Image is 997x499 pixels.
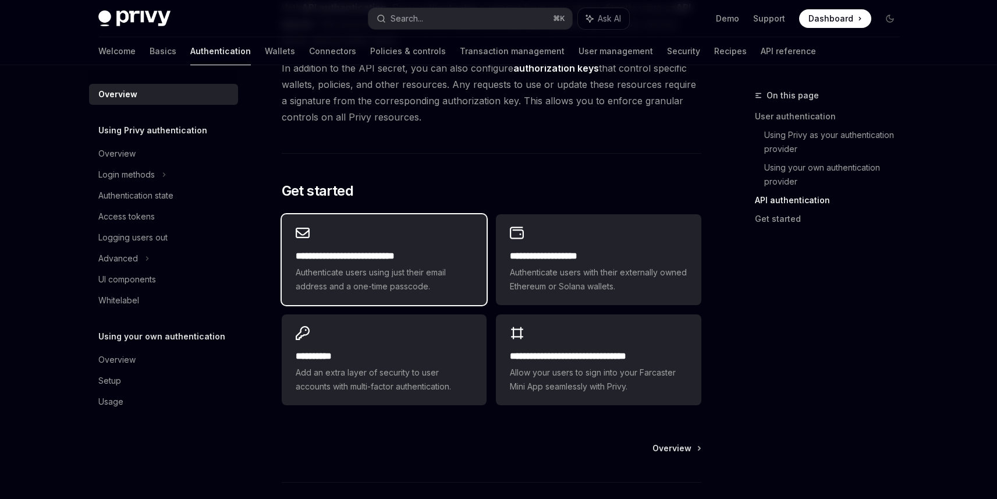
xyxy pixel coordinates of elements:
a: UI components [89,269,238,290]
div: Access tokens [98,210,155,224]
span: Authenticate users using just their email address and a one-time passcode. [296,266,473,293]
div: Whitelabel [98,293,139,307]
a: **** **** **** ****Authenticate users with their externally owned Ethereum or Solana wallets. [496,214,701,305]
span: Add an extra layer of security to user accounts with multi-factor authentication. [296,366,473,394]
a: Transaction management [460,37,565,65]
a: Setup [89,370,238,391]
div: Advanced [98,252,138,266]
a: Whitelabel [89,290,238,311]
div: Usage [98,395,123,409]
div: Setup [98,374,121,388]
a: Authentication [190,37,251,65]
div: Authentication state [98,189,173,203]
a: Get started [755,210,909,228]
div: UI components [98,272,156,286]
div: Logging users out [98,231,168,245]
span: Overview [652,443,691,454]
a: Overview [89,143,238,164]
div: Overview [98,147,136,161]
a: Using your own authentication provider [764,158,909,191]
a: Support [753,13,785,24]
a: Recipes [714,37,747,65]
button: Search...⌘K [368,8,572,29]
span: Allow your users to sign into your Farcaster Mini App seamlessly with Privy. [510,366,687,394]
button: Toggle dark mode [881,9,899,28]
h5: Using your own authentication [98,330,225,344]
a: Overview [89,349,238,370]
a: API authentication [755,191,909,210]
a: Authentication state [89,185,238,206]
div: Search... [391,12,423,26]
a: API reference [761,37,816,65]
a: Security [667,37,700,65]
a: Connectors [309,37,356,65]
a: Policies & controls [370,37,446,65]
span: On this page [767,89,819,102]
a: Basics [150,37,176,65]
span: Get started [282,182,353,200]
a: User authentication [755,107,909,126]
div: Login methods [98,168,155,182]
a: Wallets [265,37,295,65]
div: Overview [98,87,137,101]
a: User management [579,37,653,65]
a: Using Privy as your authentication provider [764,126,909,158]
strong: authorization keys [513,62,599,74]
a: Usage [89,391,238,412]
div: Overview [98,353,136,367]
a: Demo [716,13,739,24]
button: Ask AI [578,8,629,29]
a: Overview [89,84,238,105]
span: In addition to the API secret, you can also configure that control specific wallets, policies, an... [282,60,701,125]
a: Welcome [98,37,136,65]
span: Authenticate users with their externally owned Ethereum or Solana wallets. [510,266,687,293]
a: Logging users out [89,227,238,248]
a: Dashboard [799,9,871,28]
a: Overview [652,443,700,454]
a: Access tokens [89,206,238,227]
img: dark logo [98,10,171,27]
a: **** *****Add an extra layer of security to user accounts with multi-factor authentication. [282,314,487,405]
span: ⌘ K [553,14,565,23]
span: Ask AI [598,13,621,24]
h5: Using Privy authentication [98,123,207,137]
span: Dashboard [808,13,853,24]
